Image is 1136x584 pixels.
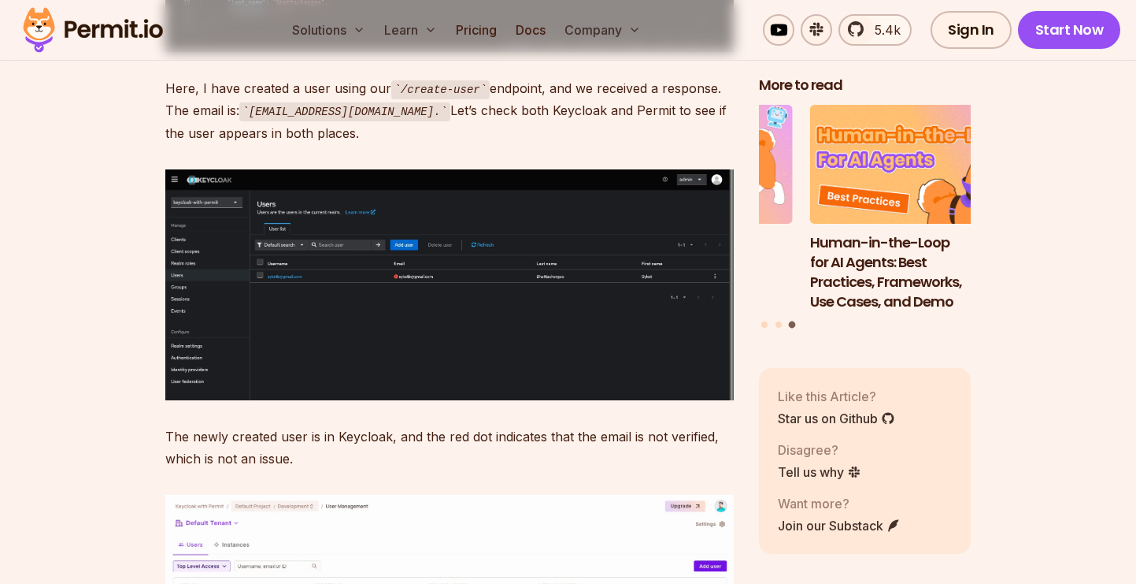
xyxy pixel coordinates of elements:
[509,14,552,46] a: Docs
[558,14,647,46] button: Company
[580,105,793,312] li: 2 of 3
[378,14,443,46] button: Learn
[838,14,912,46] a: 5.4k
[165,77,734,144] p: Here, I have created a user using our endpoint, and we received a response. The email is: Let’s c...
[759,105,971,331] div: Posts
[761,322,768,328] button: Go to slide 1
[580,233,793,273] h3: Why JWTs Can’t Handle AI Agent Access
[775,322,782,328] button: Go to slide 2
[778,409,895,428] a: Star us on Github
[165,169,734,400] img: image.png
[778,494,901,513] p: Want more?
[810,105,1023,312] li: 3 of 3
[1018,11,1121,49] a: Start Now
[789,322,796,329] button: Go to slide 3
[778,463,861,482] a: Tell us why
[239,102,450,121] code: [EMAIL_ADDRESS][DOMAIN_NAME].
[778,441,861,459] p: Disagree?
[16,3,170,57] img: Permit logo
[165,426,734,470] p: The newly created user is in Keycloak, and the red dot indicates that the email is not verified, ...
[580,105,793,225] img: Why JWTs Can’t Handle AI Agent Access
[778,516,901,535] a: Join our Substack
[450,14,503,46] a: Pricing
[865,20,901,39] span: 5.4k
[931,11,1012,49] a: Sign In
[580,105,793,312] a: Why JWTs Can’t Handle AI Agent AccessWhy JWTs Can’t Handle AI Agent Access
[810,233,1023,311] h3: Human-in-the-Loop for AI Agents: Best Practices, Frameworks, Use Cases, and Demo
[810,105,1023,225] img: Human-in-the-Loop for AI Agents: Best Practices, Frameworks, Use Cases, and Demo
[286,14,372,46] button: Solutions
[391,80,490,99] code: /create-user
[778,387,895,406] p: Like this Article?
[759,76,971,95] h2: More to read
